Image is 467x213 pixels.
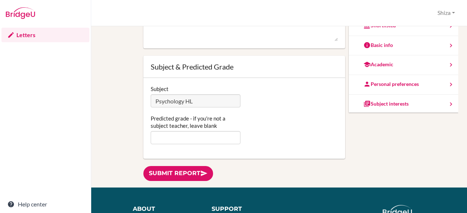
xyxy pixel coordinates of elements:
a: Personal preferences [349,75,458,95]
div: Subject & Predicted Grade [151,63,338,70]
a: Letters [1,28,89,42]
div: Academic [363,61,393,68]
a: Subject interests [349,95,458,114]
label: Predicted grade - if you're not a subject teacher, leave blank [151,115,241,129]
a: Submit report [143,166,213,181]
label: Subject [151,85,169,92]
a: Academic [349,55,458,75]
a: Basic info [349,36,458,56]
div: Basic info [363,42,393,49]
button: Shiza [434,6,458,20]
div: Personal preferences [363,80,419,88]
a: Help center [1,197,89,212]
img: Bridge-U [6,7,35,19]
a: Shortlisted [349,16,458,36]
div: Subject interests [363,100,409,107]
